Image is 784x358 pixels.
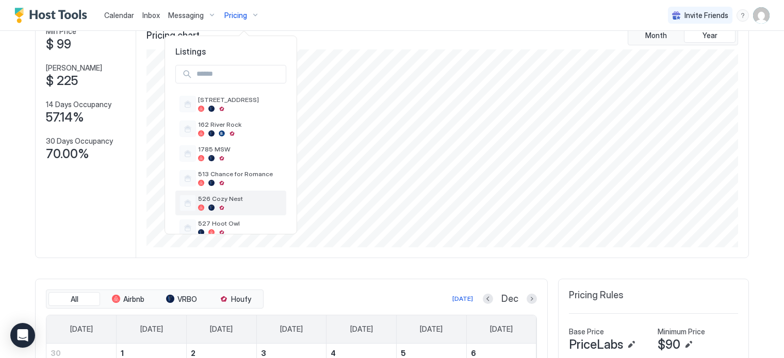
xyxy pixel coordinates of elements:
span: 526 Cozy Nest [198,195,282,202]
span: 527 Hoot Owl [198,219,282,227]
span: [STREET_ADDRESS] [198,96,282,104]
span: Listings [165,46,297,57]
span: 1785 MSW [198,145,282,153]
input: Input Field [192,65,286,83]
span: 513 Chance for Romance [198,170,282,178]
span: 162 River Rock [198,121,282,128]
div: Open Intercom Messenger [10,323,35,348]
